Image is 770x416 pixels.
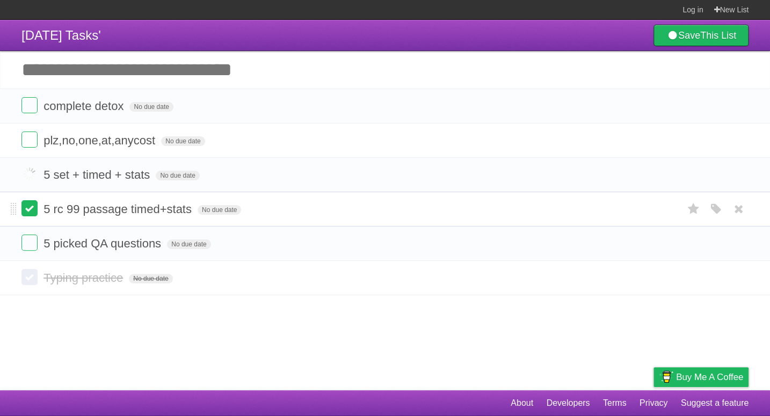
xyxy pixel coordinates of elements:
span: No due date [161,136,205,146]
span: plz,no,one,at,anycost [43,134,158,147]
span: 5 rc 99 passage timed+stats [43,202,194,216]
span: complete detox [43,99,126,113]
label: Done [21,269,38,285]
img: Buy me a coffee [659,368,673,386]
label: Star task [683,200,703,218]
span: 5 picked QA questions [43,237,164,250]
span: No due date [129,102,173,112]
a: About [511,393,533,413]
span: Buy me a coffee [676,368,743,386]
label: Done [21,235,38,251]
span: 5 set + timed + stats [43,168,152,181]
b: This List [700,30,736,41]
label: Done [21,166,38,182]
a: SaveThis List [653,25,749,46]
span: [DATE] Tasks' [21,28,101,42]
span: No due date [198,205,241,215]
a: Buy me a coffee [653,367,749,387]
a: Privacy [640,393,667,413]
span: No due date [129,274,172,283]
span: No due date [167,239,210,249]
label: Done [21,132,38,148]
label: Done [21,97,38,113]
span: Typing practice [43,271,126,284]
span: No due date [156,171,199,180]
label: Done [21,200,38,216]
a: Developers [546,393,590,413]
a: Suggest a feature [681,393,749,413]
a: Terms [603,393,627,413]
